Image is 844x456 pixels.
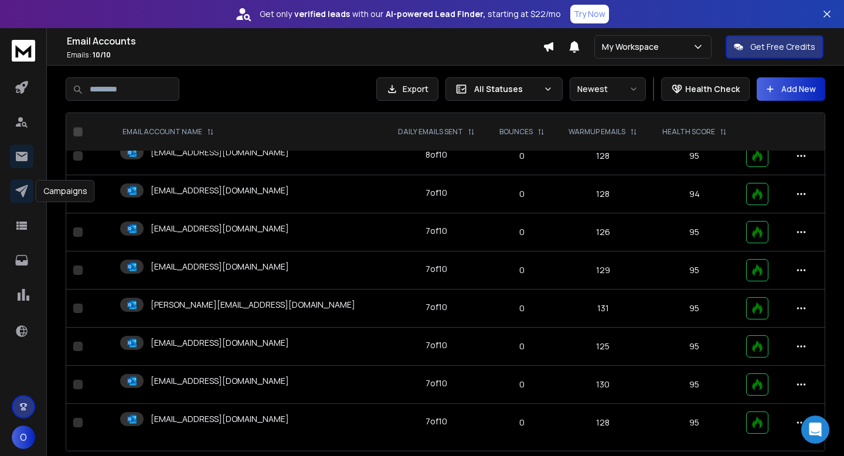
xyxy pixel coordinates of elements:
[650,404,739,442] td: 95
[122,127,214,137] div: EMAIL ACCOUNT NAME
[556,404,650,442] td: 128
[151,223,289,234] p: [EMAIL_ADDRESS][DOMAIN_NAME]
[12,40,35,62] img: logo
[151,413,289,425] p: [EMAIL_ADDRESS][DOMAIN_NAME]
[650,251,739,290] td: 95
[67,50,543,60] p: Emails :
[93,50,111,60] span: 10 / 10
[556,213,650,251] td: 126
[151,185,289,196] p: [EMAIL_ADDRESS][DOMAIN_NAME]
[495,264,549,276] p: 0
[556,290,650,328] td: 131
[12,426,35,449] button: O
[570,5,609,23] button: Try Now
[426,339,447,351] div: 7 of 10
[426,377,447,389] div: 7 of 10
[650,290,739,328] td: 95
[151,261,289,273] p: [EMAIL_ADDRESS][DOMAIN_NAME]
[426,416,447,427] div: 7 of 10
[495,188,549,200] p: 0
[495,379,549,390] p: 0
[726,35,823,59] button: Get Free Credits
[650,213,739,251] td: 95
[151,337,289,349] p: [EMAIL_ADDRESS][DOMAIN_NAME]
[495,150,549,162] p: 0
[151,147,289,158] p: [EMAIL_ADDRESS][DOMAIN_NAME]
[495,302,549,314] p: 0
[662,127,715,137] p: HEALTH SCORE
[67,34,543,48] h1: Email Accounts
[36,180,95,202] div: Campaigns
[495,341,549,352] p: 0
[556,137,650,175] td: 128
[499,127,533,137] p: BOUNCES
[685,83,740,95] p: Health Check
[376,77,438,101] button: Export
[570,77,646,101] button: Newest
[750,41,815,53] p: Get Free Credits
[801,416,829,444] div: Open Intercom Messenger
[650,137,739,175] td: 95
[556,251,650,290] td: 129
[569,127,625,137] p: WARMUP EMAILS
[650,328,739,366] td: 95
[260,8,561,20] p: Get only with our starting at $22/mo
[294,8,350,20] strong: verified leads
[602,41,663,53] p: My Workspace
[495,417,549,428] p: 0
[661,77,750,101] button: Health Check
[151,299,355,311] p: [PERSON_NAME][EMAIL_ADDRESS][DOMAIN_NAME]
[556,366,650,404] td: 130
[426,263,447,275] div: 7 of 10
[495,226,549,238] p: 0
[556,175,650,213] td: 128
[574,8,605,20] p: Try Now
[474,83,539,95] p: All Statuses
[650,175,739,213] td: 94
[556,328,650,366] td: 125
[426,187,447,199] div: 7 of 10
[398,127,463,137] p: DAILY EMAILS SENT
[426,225,447,237] div: 7 of 10
[426,301,447,313] div: 7 of 10
[151,375,289,387] p: [EMAIL_ADDRESS][DOMAIN_NAME]
[757,77,825,101] button: Add New
[650,366,739,404] td: 95
[386,8,485,20] strong: AI-powered Lead Finder,
[426,149,447,161] div: 8 of 10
